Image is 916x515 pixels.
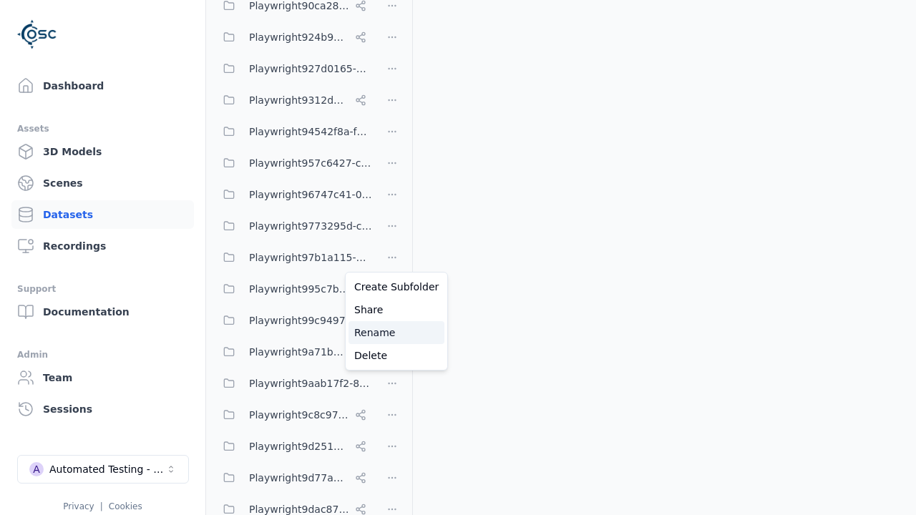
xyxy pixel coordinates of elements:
a: Create Subfolder [349,275,444,298]
a: Share [349,298,444,321]
a: Rename [349,321,444,344]
a: Delete [349,344,444,367]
